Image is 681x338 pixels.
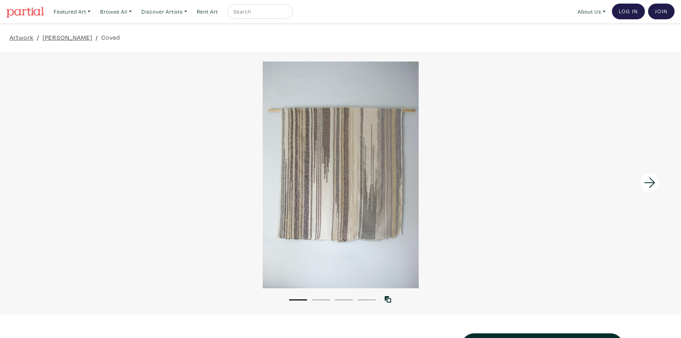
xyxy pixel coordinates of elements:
span: / [96,33,98,42]
a: Browse All [97,4,135,19]
a: About Us [574,4,609,19]
a: Artwork [10,33,34,42]
input: Search [233,7,286,16]
button: 2 of 4 [312,299,330,300]
a: Featured Art [50,4,94,19]
button: 1 of 4 [289,299,307,300]
button: 3 of 4 [335,299,353,300]
a: Log In [612,4,645,19]
a: [PERSON_NAME] [43,33,92,42]
a: Rent Art [194,4,221,19]
button: 4 of 4 [358,299,376,300]
span: / [37,33,39,42]
a: Join [648,4,675,19]
a: Coved [101,33,120,42]
a: Discover Artists [138,4,190,19]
